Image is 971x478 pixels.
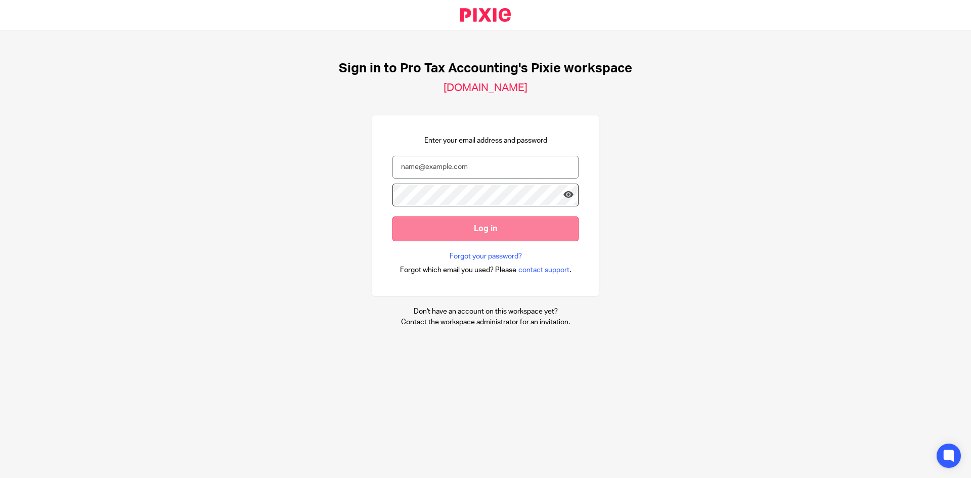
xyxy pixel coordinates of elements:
h2: [DOMAIN_NAME] [444,81,527,95]
h1: Sign in to Pro Tax Accounting's Pixie workspace [339,61,632,76]
div: . [400,264,571,276]
p: Don't have an account on this workspace yet? [401,307,570,317]
a: Forgot your password? [450,251,522,262]
p: Enter your email address and password [424,136,547,146]
span: Forgot which email you used? Please [400,265,516,275]
input: Log in [392,216,579,241]
span: contact support [518,265,569,275]
input: name@example.com [392,156,579,179]
p: Contact the workspace administrator for an invitation. [401,317,570,327]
